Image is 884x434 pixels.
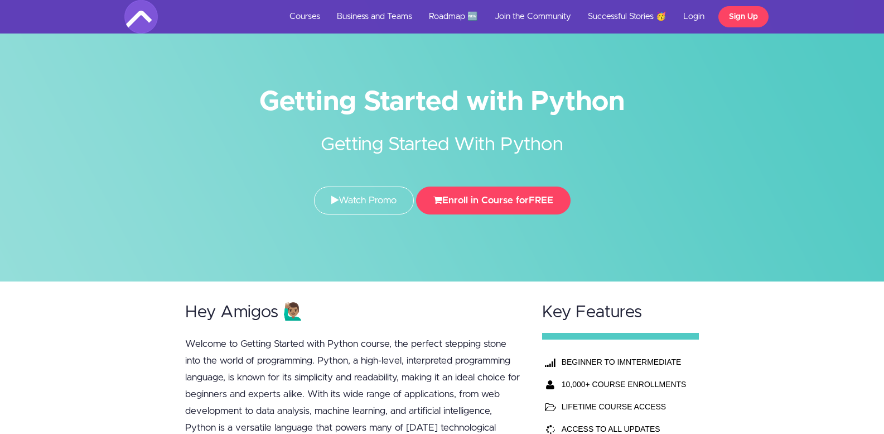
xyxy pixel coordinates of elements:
button: Enroll in Course forFREE [416,187,571,214]
h2: Getting Started With Python [233,115,651,159]
th: BEGINNER TO IMNTERMEDIATE [559,351,690,373]
h2: Key Features [542,303,699,322]
th: 10,000+ COURSE ENROLLMENTS [559,373,690,395]
h1: Getting Started with Python [124,89,760,115]
span: FREE [529,195,553,205]
h2: Hey Amigos 🙋🏽‍♂️ [185,303,521,322]
td: LIFETIME COURSE ACCESS [559,395,690,418]
a: Sign Up [718,6,769,27]
a: Watch Promo [314,187,414,214]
